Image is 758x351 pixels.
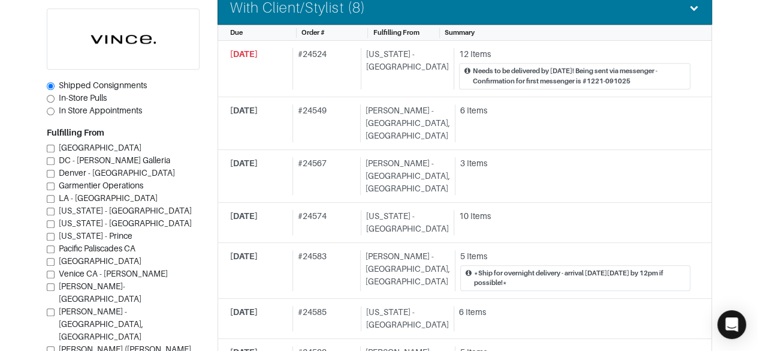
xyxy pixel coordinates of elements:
div: # 24549 [292,104,355,142]
input: [US_STATE] - Prince [47,233,55,241]
span: Garmentier Operations [59,181,143,191]
input: [GEOGRAPHIC_DATA] [47,259,55,266]
div: 6 Items [459,306,690,319]
div: Needs to be delivered by [DATE]! Being sent via messenger - Confirmation for first messenger is #... [473,66,685,86]
span: Denver - [GEOGRAPHIC_DATA] [59,169,175,178]
input: Shipped Consignments [47,83,55,91]
input: Garmentier Operations [47,183,55,191]
input: In Store Appointments [47,108,55,116]
div: [PERSON_NAME] - [GEOGRAPHIC_DATA], [GEOGRAPHIC_DATA] [360,157,450,195]
span: Order # [301,29,325,36]
span: [DATE] [230,251,258,261]
input: [PERSON_NAME]-[GEOGRAPHIC_DATA] [47,284,55,292]
div: # 24585 [292,306,356,331]
div: # 24583 [292,250,355,292]
span: [GEOGRAPHIC_DATA] [59,257,141,266]
input: Venice CA - [PERSON_NAME] [47,271,55,279]
span: DC - [PERSON_NAME] Galleria [59,156,170,166]
div: 3 Items [460,157,690,170]
span: Venice CA - [PERSON_NAME] [59,269,168,279]
div: [PERSON_NAME] - [GEOGRAPHIC_DATA], [GEOGRAPHIC_DATA] [360,250,450,292]
div: 5 Items [460,250,690,263]
input: [US_STATE] - [GEOGRAPHIC_DATA] [47,208,55,216]
div: # 24574 [292,210,356,235]
div: *Ship for overnight delivery - arrival [DATE][DATE] by 12pm if possible!* [474,268,685,289]
div: 6 Items [460,104,690,117]
span: [US_STATE] - [GEOGRAPHIC_DATA] [59,219,192,229]
label: Fulfilling From [47,127,104,140]
input: In-Store Pulls [47,95,55,103]
input: DC - [PERSON_NAME] Galleria [47,158,55,166]
span: [DATE] [230,211,258,221]
input: Pacific Paliscades CA [47,246,55,254]
span: Shipped Consignments [59,81,147,91]
span: Due [230,29,243,36]
span: [PERSON_NAME]-[GEOGRAPHIC_DATA] [59,282,141,304]
span: LA - [GEOGRAPHIC_DATA] [59,194,158,203]
span: In Store Appointments [59,106,142,116]
div: 10 Items [459,210,690,223]
span: [PERSON_NAME] - [GEOGRAPHIC_DATA], [GEOGRAPHIC_DATA] [59,307,143,342]
div: # 24567 [292,157,355,195]
input: LA - [GEOGRAPHIC_DATA] [47,196,55,203]
span: Summary [445,29,475,36]
span: Fulfilling From [373,29,419,36]
img: cyAkLTq7csKWtL9WARqkkVaF.png [47,10,199,70]
span: [DATE] [230,49,258,59]
span: In-Store Pulls [59,94,107,103]
div: [PERSON_NAME] - [GEOGRAPHIC_DATA], [GEOGRAPHIC_DATA] [360,104,450,142]
span: [DATE] [230,307,258,317]
input: [PERSON_NAME] - [GEOGRAPHIC_DATA], [GEOGRAPHIC_DATA] [47,309,55,317]
input: Denver - [GEOGRAPHIC_DATA] [47,170,55,178]
div: [US_STATE] - [GEOGRAPHIC_DATA] [361,306,449,331]
div: Open Intercom Messenger [717,310,746,339]
div: # 24524 [292,48,356,89]
span: [US_STATE] - Prince [59,232,132,241]
div: [US_STATE] - [GEOGRAPHIC_DATA] [361,48,449,89]
span: Pacific Paliscades CA [59,244,135,254]
div: 12 Items [459,48,690,61]
input: [US_STATE] - [GEOGRAPHIC_DATA] [47,221,55,229]
span: [US_STATE] - [GEOGRAPHIC_DATA] [59,206,192,216]
span: [DATE] [230,106,258,115]
span: [DATE] [230,158,258,168]
input: [GEOGRAPHIC_DATA] [47,145,55,153]
div: [US_STATE] - [GEOGRAPHIC_DATA] [361,210,449,235]
span: [GEOGRAPHIC_DATA] [59,143,141,153]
